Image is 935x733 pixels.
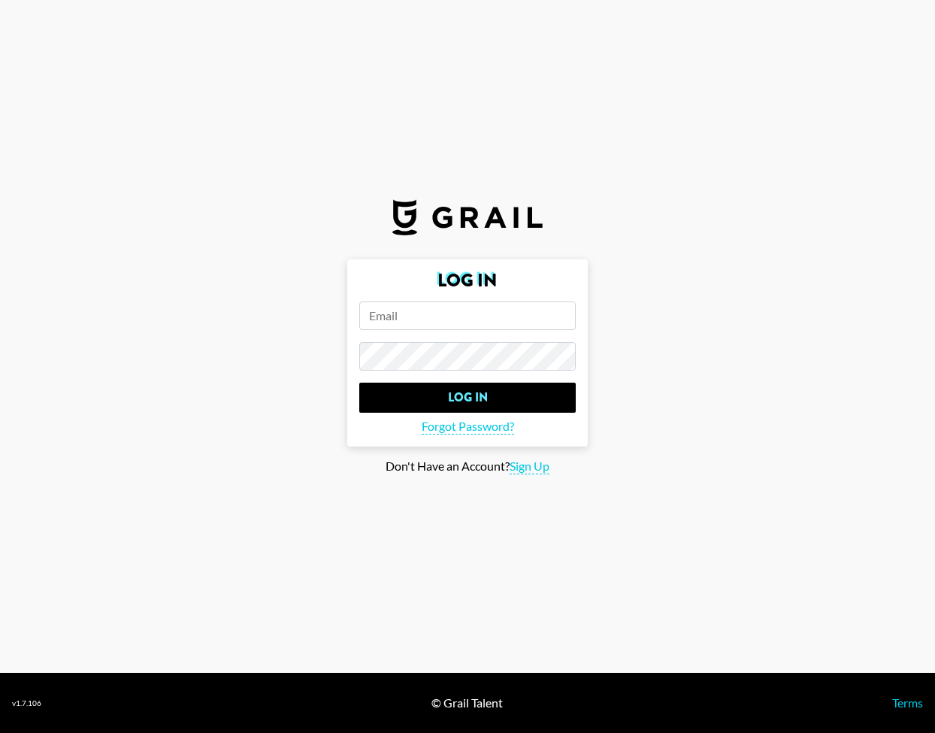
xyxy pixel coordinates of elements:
[359,301,576,330] input: Email
[392,199,543,235] img: Grail Talent Logo
[431,695,503,710] div: © Grail Talent
[359,271,576,289] h2: Log In
[12,698,41,708] div: v 1.7.106
[892,695,923,710] a: Terms
[510,459,549,474] span: Sign Up
[422,419,514,435] span: Forgot Password?
[12,459,923,474] div: Don't Have an Account?
[359,383,576,413] input: Log In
